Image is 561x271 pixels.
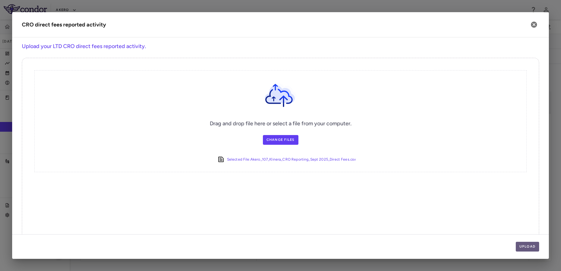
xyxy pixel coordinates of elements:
a: Selected File:Akero_107_Klinera_CRO Reporting_Sept 2025_Direct Fees.csv [227,156,356,163]
h6: Upload your LTD CRO direct fees reported activity. [22,42,539,50]
div: CRO direct fees reported activity [22,21,106,29]
h6: Drag and drop file here or select a file from your computer. [210,120,352,128]
button: Upload [516,242,539,252]
label: Change Files [263,135,298,145]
